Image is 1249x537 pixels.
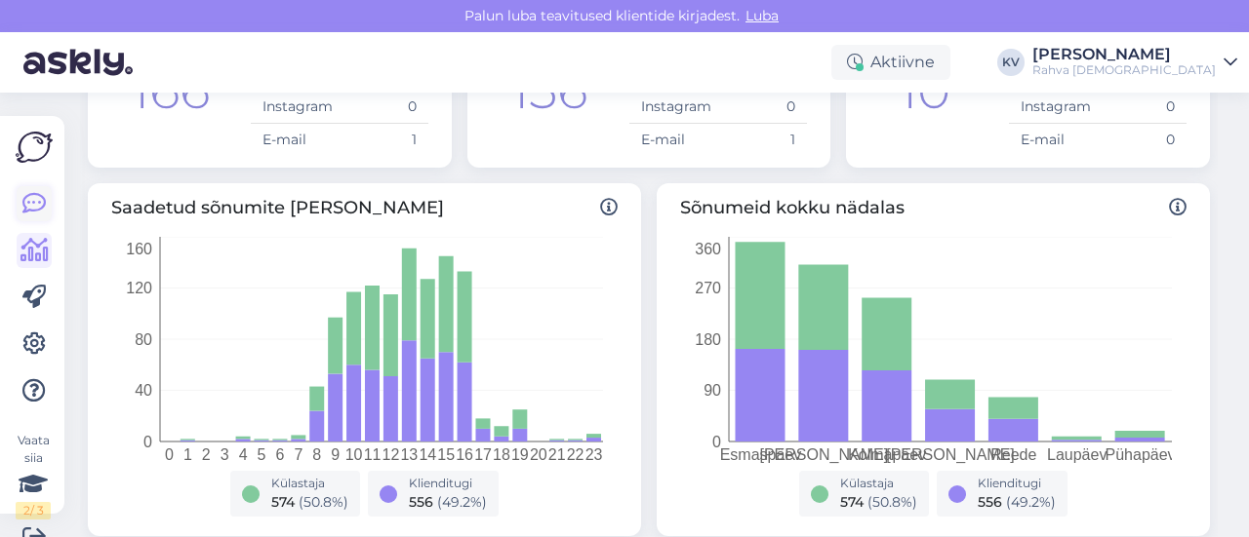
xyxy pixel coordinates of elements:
tspan: 40 [135,382,152,399]
tspan: 13 [400,446,418,463]
div: 2 / 3 [16,502,51,519]
div: Vaata siia [16,432,51,519]
tspan: 0 [712,434,721,450]
tspan: 20 [530,446,547,463]
tspan: 3 [221,446,229,463]
div: [PERSON_NAME] [1032,47,1216,62]
td: E-mail [1009,124,1098,157]
tspan: 270 [695,280,721,296]
td: 1 [340,124,428,157]
tspan: 18 [493,446,510,463]
td: 0 [718,91,807,124]
td: E-mail [251,124,340,157]
div: Rahva [DEMOGRAPHIC_DATA] [1032,62,1216,78]
span: 556 [409,493,433,511]
tspan: 16 [456,446,473,463]
span: ( 49.2 %) [437,493,487,511]
tspan: 160 [126,241,152,257]
tspan: Esmaspäev [720,446,802,463]
tspan: 1 [183,446,192,463]
tspan: [PERSON_NAME] [886,446,1015,464]
tspan: 17 [474,446,492,463]
tspan: 15 [437,446,455,463]
tspan: 14 [419,446,436,463]
td: E-mail [629,124,718,157]
td: 0 [340,91,428,124]
tspan: 11 [364,446,382,463]
tspan: 21 [548,446,566,463]
tspan: Pühapäev [1106,446,1176,463]
tspan: 120 [126,280,152,296]
tspan: 22 [567,446,584,463]
div: Külastaja [840,475,917,492]
span: Saadetud sõnumite [PERSON_NAME] [111,195,618,221]
tspan: 6 [276,446,285,463]
div: Klienditugi [978,475,1056,492]
td: Instagram [251,91,340,124]
tspan: 12 [383,446,400,463]
span: 556 [978,493,1002,511]
span: ( 50.8 %) [299,493,348,511]
tspan: 7 [294,446,302,463]
tspan: 180 [695,331,721,348]
tspan: Reede [990,446,1036,463]
tspan: 10 [345,446,363,463]
span: Luba [740,7,785,24]
td: Instagram [1009,91,1098,124]
div: Külastaja [271,475,348,492]
td: 1 [718,124,807,157]
span: ( 50.8 %) [867,493,917,511]
div: Aktiivne [831,45,950,80]
span: ( 49.2 %) [1006,493,1056,511]
tspan: Laupäev [1047,446,1107,463]
tspan: 0 [165,446,174,463]
tspan: 90 [704,382,721,399]
span: 574 [271,493,295,511]
span: Sõnumeid kokku nädalas [680,195,1187,221]
td: Instagram [629,91,718,124]
tspan: 8 [312,446,321,463]
tspan: Kolmapäev [848,446,926,463]
tspan: 23 [585,446,603,463]
tspan: 0 [143,434,152,450]
tspan: 9 [331,446,340,463]
div: KV [997,49,1025,76]
td: 0 [1098,91,1187,124]
tspan: [PERSON_NAME] [759,446,888,464]
tspan: 2 [202,446,211,463]
span: 574 [840,493,864,511]
tspan: 19 [511,446,529,463]
tspan: 4 [239,446,248,463]
tspan: 80 [135,331,152,348]
img: Askly Logo [16,132,53,163]
td: 0 [1098,124,1187,157]
tspan: 5 [258,446,266,463]
tspan: 360 [695,241,721,257]
div: Klienditugi [409,475,487,492]
a: [PERSON_NAME]Rahva [DEMOGRAPHIC_DATA] [1032,47,1237,78]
